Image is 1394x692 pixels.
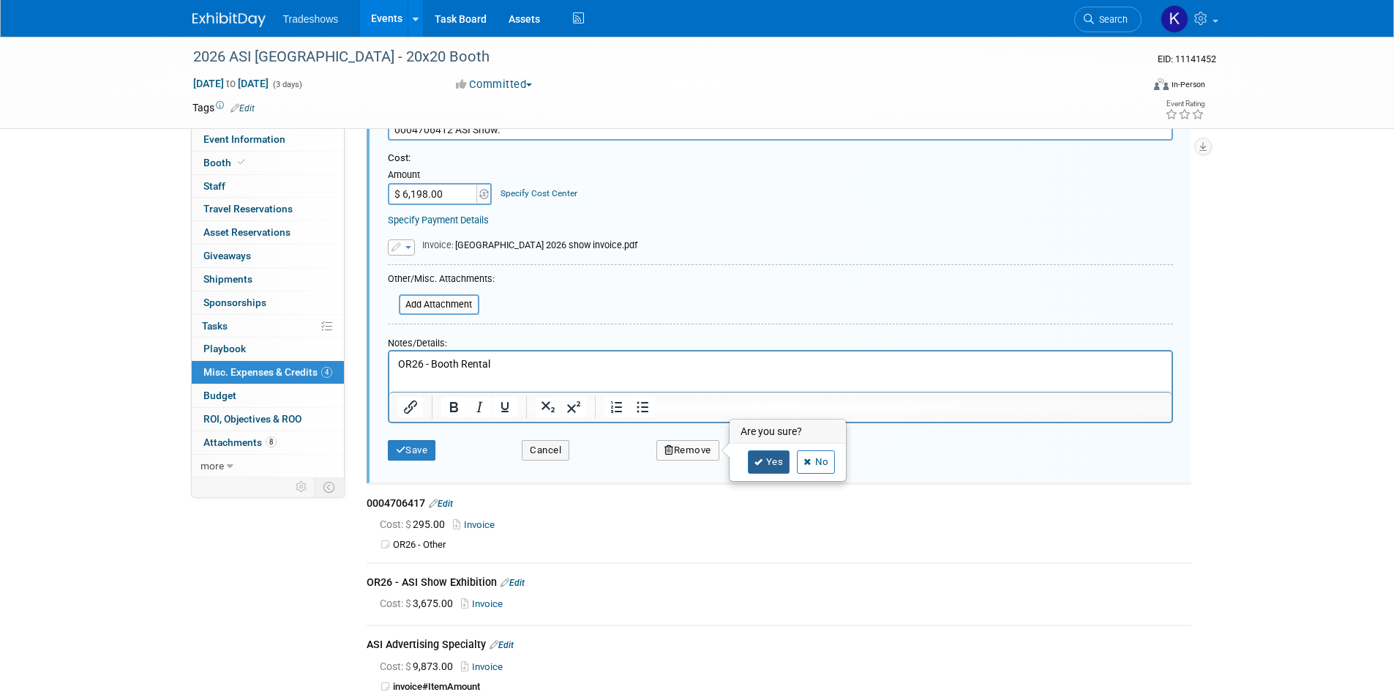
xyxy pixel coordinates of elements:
span: more [201,460,224,472]
a: Invoice [453,519,501,530]
a: Tasks [192,315,344,338]
i: Booth reservation complete [238,158,245,166]
button: Cancel [522,440,569,461]
span: : [422,239,455,250]
div: OR26 - ASI Show Exhibition [367,575,1191,592]
span: (3 days) [271,80,302,89]
span: to [224,78,238,89]
td: Toggle Event Tabs [314,477,344,496]
div: 2026 ASI [GEOGRAPHIC_DATA] - 20x20 Booth [188,44,1120,70]
button: Underline [492,397,517,417]
a: Edit [501,578,525,588]
a: No [797,450,835,474]
span: ROI, Objectives & ROO [203,413,301,425]
span: Staff [203,180,225,192]
span: Cost: $ [380,598,413,609]
img: Karyna Kitsmey [1161,5,1188,33]
button: Bold [441,397,466,417]
span: Sponsorships [203,297,266,308]
a: Travel Reservations [192,198,344,220]
span: Cost: $ [380,661,413,672]
span: Event Information [203,133,285,145]
button: Subscript [536,397,561,417]
button: Bullet list [630,397,655,417]
a: Giveaways [192,245,344,267]
a: Playbook [192,338,344,360]
button: Remove [656,440,719,461]
img: Format-Inperson.png [1154,78,1169,90]
span: Search [1094,14,1128,25]
div: Event Format [1055,76,1206,98]
span: Tasks [202,320,228,332]
span: Tradeshows [283,13,339,25]
span: 3,675.00 [380,598,459,609]
div: ASI Advertising Specialty [367,637,1191,655]
td: Personalize Event Tab Strip [289,477,315,496]
a: Edit [490,640,514,650]
h3: Are you sure? [730,420,846,444]
span: 9,873.00 [380,661,459,672]
div: Amount [388,168,494,183]
a: Attachments8 [192,431,344,454]
button: Insert/edit link [398,397,423,417]
span: [GEOGRAPHIC_DATA] 2026 show invoice.pdf [422,239,637,250]
a: more [192,455,344,477]
span: Event ID: 11141452 [1158,53,1216,64]
span: Budget [203,390,236,401]
td: OR26 - Other [393,539,1191,551]
div: Event Rating [1165,100,1204,108]
span: Attachments [203,436,277,448]
span: 8 [266,436,277,447]
div: Cost: [388,152,1173,165]
button: Save [388,440,436,461]
a: Invoice [461,598,509,609]
a: Sponsorships [192,291,344,314]
div: Notes/Details: [388,330,1173,350]
a: Search [1074,7,1142,32]
a: Edit [429,499,453,509]
div: 0004706417 [367,496,1191,513]
a: Shipments [192,268,344,291]
button: Superscript [561,397,586,417]
iframe: Rich Text Area [389,351,1172,392]
span: Invoice [422,239,451,250]
button: Italic [467,397,492,417]
div: In-Person [1171,79,1205,90]
span: [DATE] [DATE] [192,77,269,90]
span: Giveaways [203,250,251,261]
b: Item [428,681,447,692]
span: Misc. Expenses & Credits [203,366,332,378]
span: Asset Reservations [203,226,291,238]
a: Asset Reservations [192,221,344,244]
a: Invoice [461,661,509,672]
a: ROI, Objectives & ROO [192,408,344,431]
a: Specify Payment Details [388,215,489,226]
span: 295.00 [380,518,451,530]
td: Tags [192,100,255,115]
span: 4 [321,367,332,378]
b: Amount [447,681,480,692]
a: Budget [192,384,344,407]
button: Committed [451,77,538,92]
a: Misc. Expenses & Credits4 [192,361,344,384]
b: invoice# [393,681,428,692]
button: Numbered list [604,397,629,417]
img: ExhibitDay [192,12,266,27]
a: Yes [748,450,790,474]
span: Booth [203,157,248,168]
div: Other/Misc. Attachments: [388,272,495,289]
a: Event Information [192,128,344,151]
a: Booth [192,152,344,174]
a: Edit [231,103,255,114]
span: Playbook [203,343,246,354]
span: Cost: $ [380,518,413,530]
span: Shipments [203,273,252,285]
a: Staff [192,175,344,198]
a: Specify Cost Center [501,188,577,198]
span: Travel Reservations [203,203,293,215]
